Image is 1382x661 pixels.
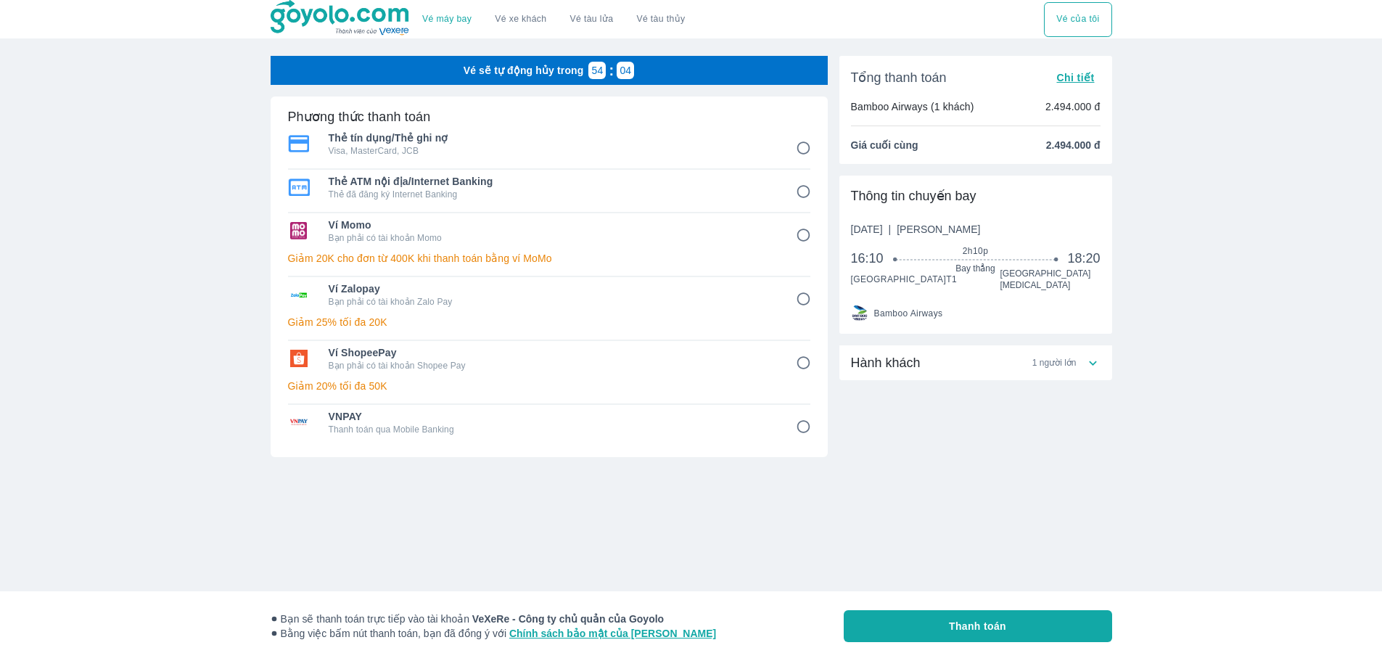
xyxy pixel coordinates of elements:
p: Thẻ đã đăng ký Internet Banking [329,189,776,200]
span: Ví Zalopay [329,282,776,296]
p: Visa, MasterCard, JCB [329,145,776,157]
p: Thanh toán qua Mobile Banking [329,424,776,435]
button: Vé của tôi [1044,2,1111,37]
a: Chính sách bảo mật của [PERSON_NAME] [509,628,716,639]
span: Thẻ ATM nội địa/Internet Banking [329,174,776,189]
img: Ví Momo [288,222,310,239]
p: Bạn phải có tài khoản Shopee Pay [329,360,776,371]
p: Giảm 25% tối đa 20K [288,315,810,329]
span: 2.494.000 đ [1046,138,1101,152]
span: | [889,223,892,235]
img: Thẻ tín dụng/Thẻ ghi nợ [288,135,310,152]
span: Thanh toán [949,619,1006,633]
span: 2h10p [895,245,1056,257]
span: Hành khách [851,354,921,371]
div: Thẻ ATM nội địa/Internet BankingThẻ ATM nội địa/Internet BankingThẻ đã đăng ký Internet Banking [288,170,810,205]
div: Ví ShopeePayVí ShopeePayBạn phải có tài khoản Shopee Pay [288,341,810,376]
p: Giảm 20% tối đa 50K [288,379,810,393]
span: 16:10 [851,250,896,267]
img: Thẻ ATM nội địa/Internet Banking [288,178,310,196]
h6: Phương thức thanh toán [288,108,431,126]
div: choose transportation mode [411,2,696,37]
p: Bạn phải có tài khoản Zalo Pay [329,296,776,308]
div: Thông tin chuyến bay [851,187,1101,205]
p: 04 [620,63,631,78]
span: [PERSON_NAME] [897,223,980,235]
a: Vé máy bay [422,14,472,25]
span: Giá cuối cùng [851,138,918,152]
span: Bamboo Airways [874,308,943,319]
div: Ví ZalopayVí ZalopayBạn phải có tài khoản Zalo Pay [288,277,810,312]
div: Ví MomoVí MomoBạn phải có tài khoản Momo [288,213,810,248]
a: Vé tàu lửa [559,2,625,37]
span: Bay thẳng [895,263,1056,274]
span: Bằng việc bấm nút thanh toán, bạn đã đồng ý với [271,626,717,641]
p: Bamboo Airways (1 khách) [851,99,974,114]
span: Ví ShopeePay [329,345,776,360]
span: Ví Momo [329,218,776,232]
div: choose transportation mode [1044,2,1111,37]
span: [DATE] [851,222,981,237]
div: VNPAYVNPAYThanh toán qua Mobile Banking [288,405,810,440]
span: 18:20 [1067,250,1100,267]
span: Thẻ tín dụng/Thẻ ghi nợ [329,131,776,145]
button: Chi tiết [1050,67,1100,88]
p: : [606,63,617,78]
p: Vé sẽ tự động hủy trong [464,63,584,78]
a: Vé xe khách [495,14,546,25]
p: 54 [592,63,604,78]
span: 1 người lớn [1032,357,1077,369]
button: Thanh toán [844,610,1112,642]
img: VNPAY [288,414,310,431]
p: Bạn phải có tài khoản Momo [329,232,776,244]
img: Ví Zalopay [288,286,310,303]
span: Bạn sẽ thanh toán trực tiếp vào tài khoản [271,612,717,626]
div: Hành khách1 người lớn [839,345,1112,380]
button: Vé tàu thủy [625,2,696,37]
img: Ví ShopeePay [288,350,310,367]
div: Thẻ tín dụng/Thẻ ghi nợThẻ tín dụng/Thẻ ghi nợVisa, MasterCard, JCB [288,126,810,161]
span: Chi tiết [1056,72,1094,83]
strong: VeXeRe - Công ty chủ quản của Goyolo [472,613,664,625]
p: 2.494.000 đ [1045,99,1101,114]
span: VNPAY [329,409,776,424]
span: Tổng thanh toán [851,69,947,86]
p: Giảm 20K cho đơn từ 400K khi thanh toán bằng ví MoMo [288,251,810,266]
